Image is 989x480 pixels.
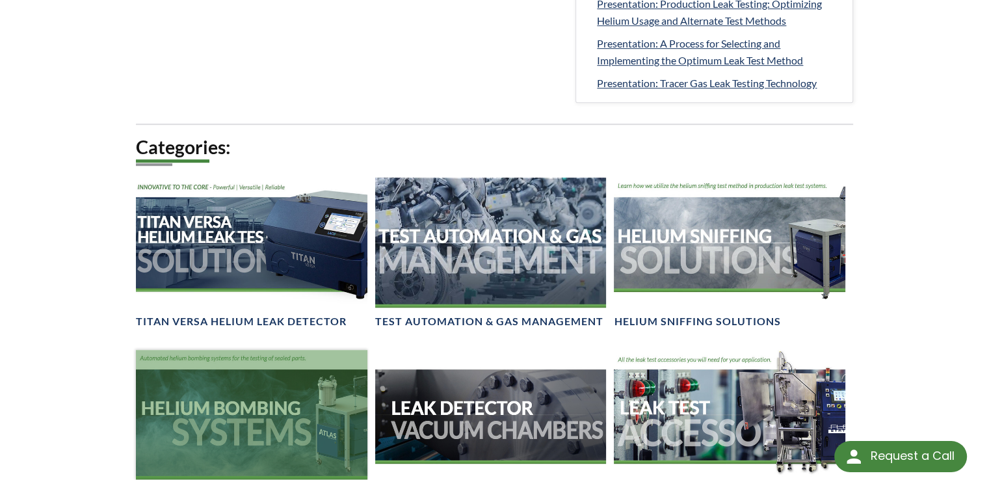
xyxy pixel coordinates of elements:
[597,75,842,92] a: Presentation: Tracer Gas Leak Testing Technology
[597,77,817,89] span: Presentation: Tracer Gas Leak Testing Technology
[136,178,367,328] a: TITAN VERSA Helium Leak Test Solutions headerTITAN VERSA Helium Leak Detector
[597,37,803,66] span: Presentation: A Process for Selecting and Implementing the Optimum Leak Test Method
[375,178,607,328] a: Test Automation & Gas Management headerTest Automation & Gas Management
[870,441,954,471] div: Request a Call
[614,315,780,328] h4: Helium Sniffing Solutions
[597,35,842,68] a: Presentation: A Process for Selecting and Implementing the Optimum Leak Test Method
[834,441,967,472] div: Request a Call
[375,315,603,328] h4: Test Automation & Gas Management
[136,315,347,328] h4: TITAN VERSA Helium Leak Detector
[136,135,854,159] h2: Categories:
[843,446,864,467] img: round button
[614,178,845,328] a: Helium Sniffing Solutions headerHelium Sniffing Solutions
